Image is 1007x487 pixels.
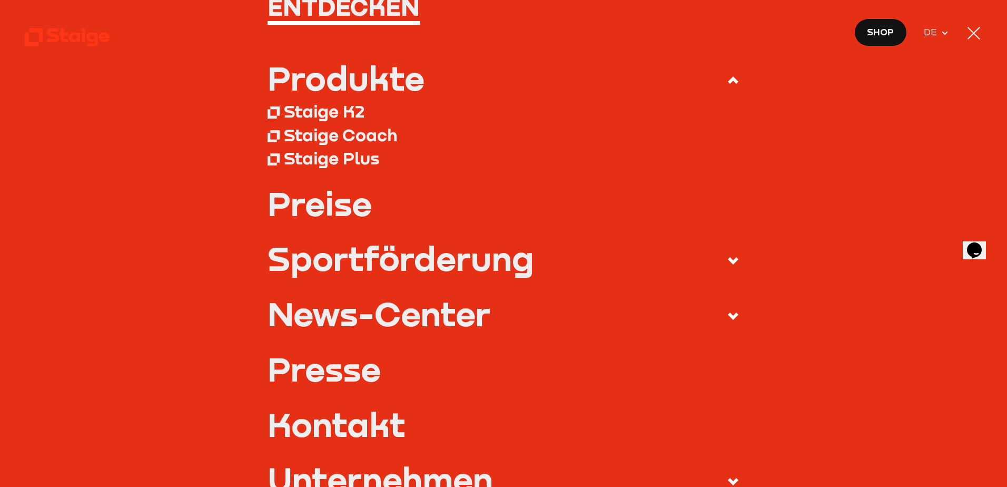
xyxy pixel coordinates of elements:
span: DE [924,25,941,40]
div: News-Center [268,297,490,330]
a: Staige K2 [268,100,740,123]
div: Staige Plus [284,148,379,168]
iframe: chat widget [963,228,996,259]
a: Shop [854,18,907,46]
div: Staige Coach [284,124,397,145]
div: Sportförderung [268,241,534,275]
a: Presse [268,352,740,385]
div: Staige K2 [284,101,364,121]
a: Staige Coach [268,123,740,146]
a: Kontakt [268,407,740,441]
span: Shop [867,25,894,40]
div: Produkte [268,61,424,94]
a: Preise [268,187,740,220]
a: Staige Plus [268,147,740,170]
